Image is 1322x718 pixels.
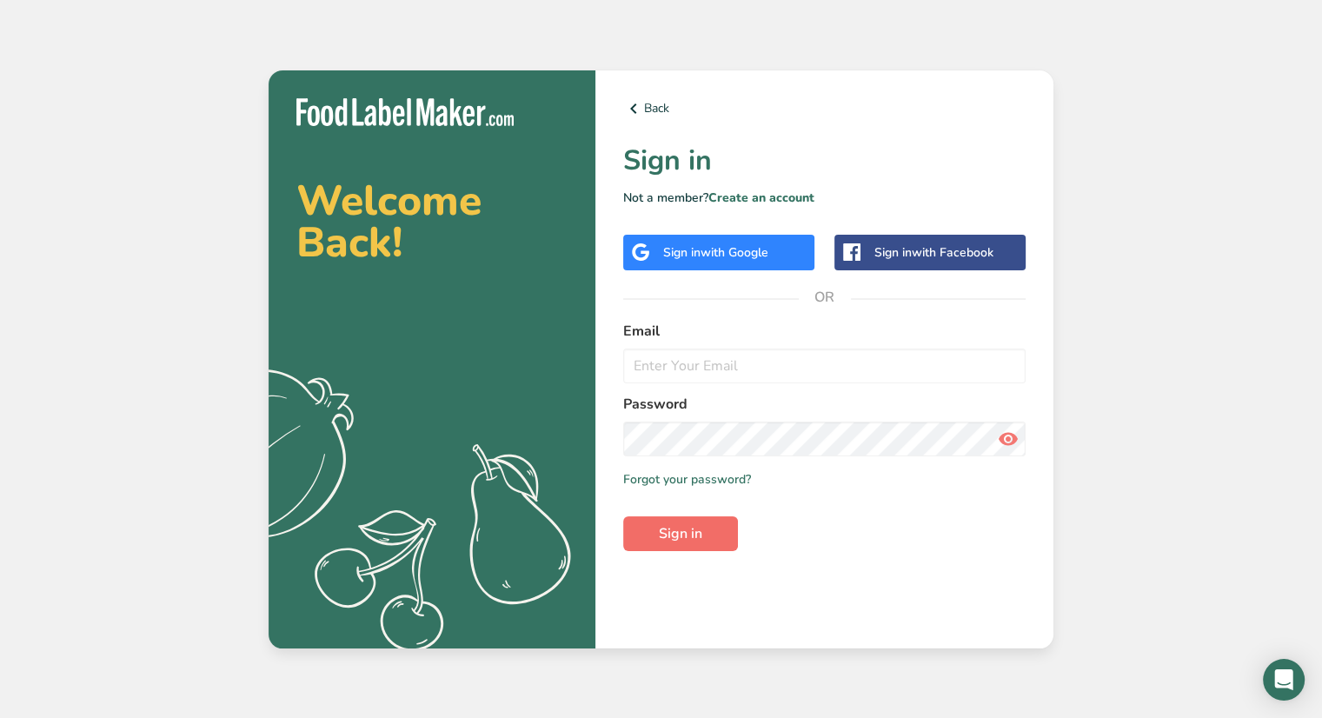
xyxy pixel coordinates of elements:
div: Sign in [663,243,768,262]
h1: Sign in [623,140,1026,182]
h2: Welcome Back! [296,180,568,263]
p: Not a member? [623,189,1026,207]
span: OR [799,271,851,323]
a: Back [623,98,1026,119]
span: with Facebook [912,244,993,261]
span: Sign in [659,523,702,544]
div: Sign in [874,243,993,262]
input: Enter Your Email [623,349,1026,383]
span: with Google [701,244,768,261]
label: Email [623,321,1026,342]
label: Password [623,394,1026,415]
a: Forgot your password? [623,470,751,489]
a: Create an account [708,189,814,206]
button: Sign in [623,516,738,551]
img: Food Label Maker [296,98,514,127]
div: Open Intercom Messenger [1263,659,1305,701]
